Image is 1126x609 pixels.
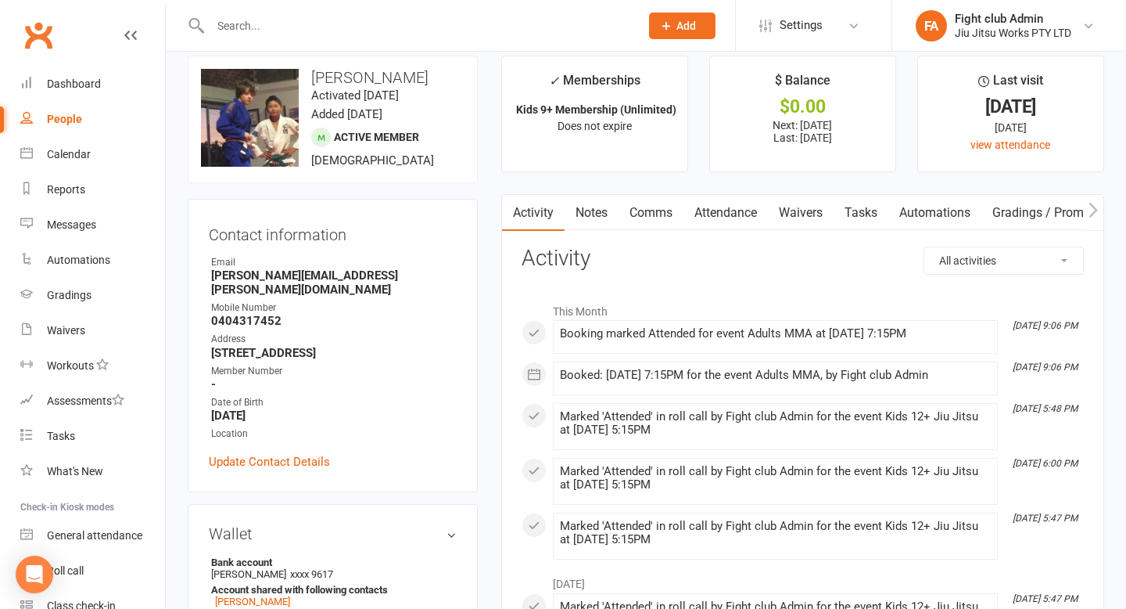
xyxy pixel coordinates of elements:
[619,195,683,231] a: Comms
[502,195,565,231] a: Activity
[47,465,103,477] div: What's New
[558,120,632,132] span: Does not expire
[955,26,1071,40] div: Jiu Jitsu Works PTY LTD
[211,255,457,270] div: Email
[16,556,53,593] div: Open Intercom Messenger
[290,568,333,580] span: xxxx 9617
[1013,513,1078,524] i: [DATE] 5:47 PM
[649,13,715,39] button: Add
[916,10,947,41] div: FA
[47,113,82,125] div: People
[522,295,1084,320] li: This Month
[47,324,85,337] div: Waivers
[676,20,696,32] span: Add
[211,301,457,315] div: Mobile Number
[20,102,165,137] a: People
[20,348,165,384] a: Workouts
[20,172,165,207] a: Reports
[1013,458,1078,469] i: [DATE] 6:00 PM
[780,8,823,43] span: Settings
[47,148,91,160] div: Calendar
[209,452,330,471] a: Update Contact Details
[211,364,457,379] div: Member Number
[206,15,629,37] input: Search...
[20,454,165,489] a: What's New
[1013,320,1078,331] i: [DATE] 9:06 PM
[334,131,419,143] span: Active member
[211,427,457,441] div: Location
[1013,403,1078,414] i: [DATE] 5:48 PM
[683,195,768,231] a: Attendance
[47,529,142,542] div: General attendance
[955,12,1071,26] div: Fight club Admin
[522,568,1084,593] li: [DATE]
[47,289,91,301] div: Gradings
[47,564,84,577] div: Roll call
[1013,593,1078,604] i: [DATE] 5:47 PM
[211,395,457,410] div: Date of Birth
[978,70,1043,99] div: Last visit
[516,103,676,116] strong: Kids 9+ Membership (Unlimited)
[560,327,991,341] div: Booking marked Attended for event Adults MMA at [DATE] 7:15PM
[768,195,834,231] a: Waivers
[20,313,165,348] a: Waivers
[775,70,830,99] div: $ Balance
[565,195,619,231] a: Notes
[560,410,991,437] div: Marked 'Attended' in roll call by Fight club Admin for the event Kids 12+ Jiu Jitsu at [DATE] 5:15PM
[20,518,165,553] a: General attendance kiosk mode
[211,557,449,568] strong: Bank account
[724,99,881,115] div: $0.00
[311,107,382,121] time: Added [DATE]
[311,88,399,103] time: Activated [DATE]
[560,465,991,492] div: Marked 'Attended' in roll call by Fight club Admin for the event Kids 12+ Jiu Jitsu at [DATE] 5:15PM
[1013,362,1078,373] i: [DATE] 9:06 PM
[932,119,1089,136] div: [DATE]
[211,314,457,328] strong: 0404317452
[209,525,457,542] h3: Wallet
[20,278,165,313] a: Gradings
[215,596,290,607] a: [PERSON_NAME]
[47,359,94,372] div: Workouts
[211,409,457,423] strong: [DATE]
[888,195,981,231] a: Automations
[47,183,85,196] div: Reports
[211,346,457,360] strong: [STREET_ADDRESS]
[724,119,881,144] p: Next: [DATE] Last: [DATE]
[20,207,165,243] a: Messages
[560,369,991,382] div: Booked: [DATE] 7:15PM for the event Adults MMA, by Fight club Admin
[549,70,640,99] div: Memberships
[211,332,457,347] div: Address
[211,584,449,596] strong: Account shared with following contacts
[549,74,559,88] i: ✓
[19,16,58,55] a: Clubworx
[20,553,165,589] a: Roll call
[970,139,1050,151] a: view attendance
[201,69,464,86] h3: [PERSON_NAME]
[201,69,299,167] img: image1718090448.png
[47,430,75,442] div: Tasks
[834,195,888,231] a: Tasks
[211,268,457,297] strong: [PERSON_NAME][EMAIL_ADDRESS][PERSON_NAME][DOMAIN_NAME]
[20,243,165,278] a: Automations
[20,137,165,172] a: Calendar
[20,384,165,419] a: Assessments
[47,395,124,407] div: Assessments
[311,153,434,168] span: [DEMOGRAPHIC_DATA]
[20,67,165,102] a: Dashboard
[20,419,165,454] a: Tasks
[47,254,110,266] div: Automations
[47,218,96,231] div: Messages
[47,77,101,90] div: Dashboard
[209,220,457,243] h3: Contact information
[211,377,457,391] strong: -
[560,520,991,546] div: Marked 'Attended' in roll call by Fight club Admin for the event Kids 12+ Jiu Jitsu at [DATE] 5:15PM
[522,247,1084,271] h3: Activity
[932,99,1089,115] div: [DATE]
